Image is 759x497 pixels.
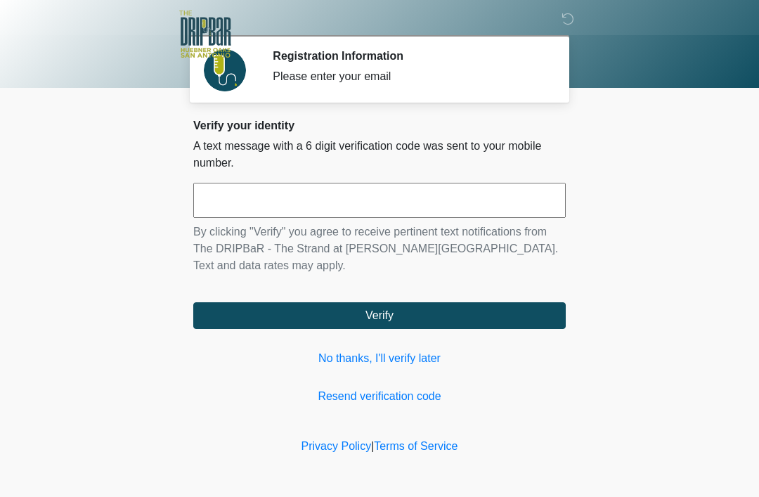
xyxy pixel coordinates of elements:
a: No thanks, I'll verify later [193,350,566,367]
p: A text message with a 6 digit verification code was sent to your mobile number. [193,138,566,172]
a: Privacy Policy [301,440,372,452]
button: Verify [193,302,566,329]
img: The DRIPBaR - The Strand at Huebner Oaks Logo [179,11,231,58]
a: | [371,440,374,452]
div: Please enter your email [273,68,545,85]
img: Agent Avatar [204,49,246,91]
h2: Verify your identity [193,119,566,132]
a: Terms of Service [374,440,458,452]
a: Resend verification code [193,388,566,405]
p: By clicking "Verify" you agree to receive pertinent text notifications from The DRIPBaR - The Str... [193,224,566,274]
